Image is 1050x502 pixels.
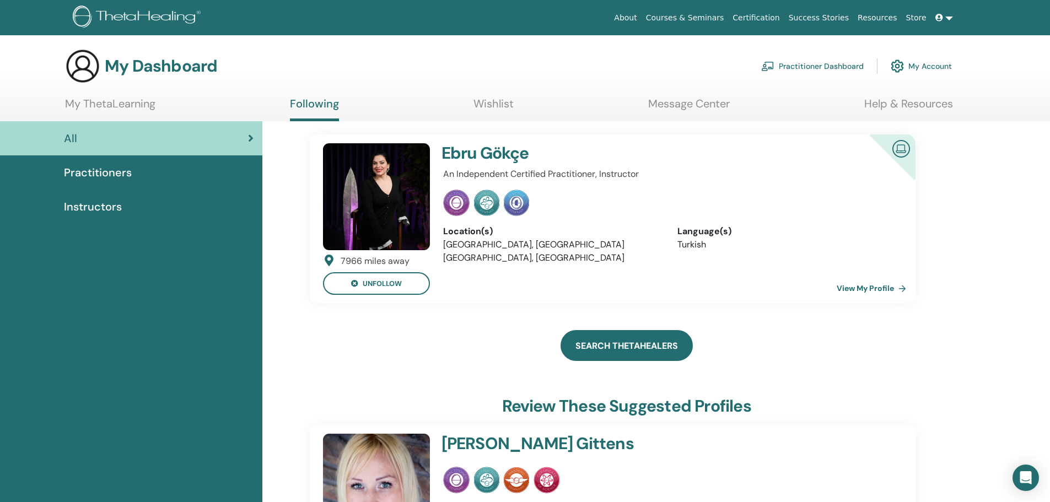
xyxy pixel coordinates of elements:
[561,330,693,361] a: Search ThetaHealers
[677,238,895,251] li: Turkish
[73,6,204,30] img: logo.png
[1013,465,1039,491] div: Open Intercom Messenger
[864,97,953,118] a: Help & Resources
[64,130,77,147] span: All
[852,134,915,198] div: Certified Online Instructor
[837,277,911,299] a: View My Profile
[443,225,661,238] div: Location(s)
[473,97,514,118] a: Wishlist
[891,54,952,78] a: My Account
[441,434,819,454] h4: [PERSON_NAME] Gittens
[648,97,730,118] a: Message Center
[888,136,914,160] img: Certified Online Instructor
[784,8,853,28] a: Success Stories
[902,8,931,28] a: Store
[341,255,410,268] div: 7966 miles away
[891,57,904,75] img: cog.svg
[323,272,430,295] button: unfollow
[65,97,155,118] a: My ThetaLearning
[64,164,132,181] span: Practitioners
[761,61,774,71] img: chalkboard-teacher.svg
[610,8,641,28] a: About
[105,56,217,76] h3: My Dashboard
[443,238,661,251] li: [GEOGRAPHIC_DATA], [GEOGRAPHIC_DATA]
[65,48,100,84] img: generic-user-icon.jpg
[728,8,784,28] a: Certification
[443,168,895,181] p: An Independent Certified Practitioner, Instructor
[642,8,729,28] a: Courses & Seminars
[677,225,895,238] div: Language(s)
[290,97,339,121] a: Following
[853,8,902,28] a: Resources
[441,143,819,163] h4: Ebru Gökçe
[502,396,751,416] h3: Review these suggested profiles
[443,251,661,265] li: [GEOGRAPHIC_DATA], [GEOGRAPHIC_DATA]
[761,54,864,78] a: Practitioner Dashboard
[323,143,430,250] img: default.jpg
[64,198,122,215] span: Instructors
